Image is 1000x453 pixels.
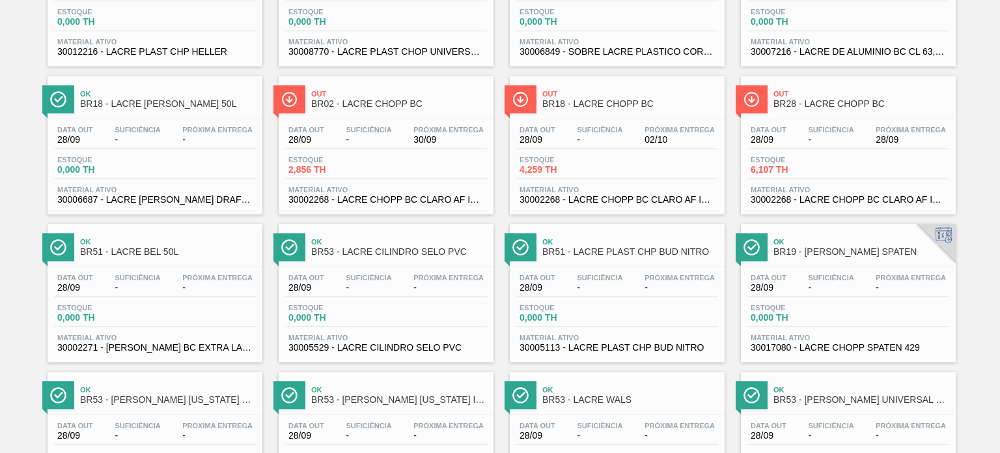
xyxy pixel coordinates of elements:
span: 30002268 - LACRE CHOPP BC CLARO AF IN65 [288,195,484,205]
span: 30002268 - LACRE CHOPP BC CLARO AF IN65 [751,195,946,205]
span: Estoque [288,156,380,164]
span: - [577,135,622,145]
span: 2,856 TH [288,165,380,175]
span: 28/09 [751,431,786,441]
span: 4,259 TH [520,165,611,175]
a: ÍconeOkBR18 - LACRE [PERSON_NAME] 50LData out28/09Suficiência-Próxima Entrega-Estoque0,000 THMate... [38,66,269,214]
span: Material ativo [751,38,946,46]
span: - [808,283,854,293]
span: Out [311,90,487,98]
span: BR53 - LACRE CILINDRO SELO PVC [311,247,487,257]
span: Ok [80,90,256,98]
span: - [645,283,715,293]
span: Estoque [57,304,148,312]
span: 28/09 [520,283,555,293]
span: Próxima Entrega [182,274,253,282]
span: - [346,135,391,145]
span: Data out [288,274,324,282]
span: Suficiência [346,422,391,430]
span: Suficiência [115,126,160,134]
span: Suficiência [115,422,160,430]
span: Próxima Entrega [876,274,946,282]
img: Ícone [50,239,66,256]
span: Data out [751,274,786,282]
span: Data out [751,422,786,430]
span: BR18 - LACRE CHOPP BUD 50L [80,99,256,109]
span: Estoque [288,304,380,312]
span: 30002268 - LACRE CHOPP BC CLARO AF IN65 [520,195,715,205]
span: - [115,431,160,441]
span: Próxima Entrega [645,126,715,134]
span: 30/09 [413,135,484,145]
span: Data out [57,422,93,430]
span: Próxima Entrega [876,422,946,430]
span: 02/10 [645,135,715,145]
span: Material ativo [57,186,253,194]
span: 28/09 [288,283,324,293]
span: - [876,283,946,293]
span: - [808,431,854,441]
span: 0,000 TH [57,165,148,175]
span: 0,000 TH [57,17,148,27]
span: Estoque [751,8,842,16]
span: Ok [311,238,487,246]
span: BR53 - LACRE CHOPP COLORADO INDICA [311,395,487,405]
span: Suficiência [808,274,854,282]
span: 30005529 - LACRE CILINDRO SELO PVC [288,343,484,353]
span: - [876,431,946,441]
span: Estoque [751,156,842,164]
span: - [577,283,622,293]
span: Data out [57,126,93,134]
span: - [413,431,484,441]
span: 0,000 TH [751,17,842,27]
span: 28/09 [520,135,555,145]
span: BR53 - LACRE CHOPP COLORADO CAUIM [80,395,256,405]
span: 0,000 TH [520,313,611,323]
span: Ok [80,238,256,246]
span: - [115,135,160,145]
a: ÍconeOutBR02 - LACRE CHOPP BCData out28/09Suficiência-Próxima Entrega30/09Estoque2,856 THMaterial... [269,66,500,214]
span: - [182,283,253,293]
span: Material ativo [288,186,484,194]
span: 30017080 - LACRE CHOPP SPATEN 429 [751,343,946,353]
span: Próxima Entrega [413,126,484,134]
span: 28/09 [751,283,786,293]
span: 28/09 [751,135,786,145]
span: Data out [751,126,786,134]
span: 30002271 - LACRE CHOPP BC EXTRA LAGER 50L IN65 [57,343,253,353]
span: Material ativo [520,186,715,194]
span: Out [773,90,949,98]
span: 28/09 [57,135,93,145]
span: Estoque [520,304,611,312]
img: Ícone [743,239,760,256]
span: Próxima Entrega [182,422,253,430]
span: 30007216 - LACRE DE ALUMINIO BC CL 63,5MM X 6,7MM [751,47,946,57]
span: 0,000 TH [520,17,611,27]
span: Suficiência [577,274,622,282]
span: - [645,431,715,441]
span: Material ativo [288,334,484,342]
span: Suficiência [577,422,622,430]
span: 28/09 [57,431,93,441]
span: BR51 - LACRE PLAST CHP BUD NITRO [542,247,718,257]
span: Material ativo [520,38,715,46]
a: ÍconeOutBR28 - LACRE CHOPP BCData out28/09Suficiência-Próxima Entrega28/09Estoque6,107 THMaterial... [731,66,962,214]
span: Data out [520,274,555,282]
span: Estoque [520,156,611,164]
span: BR28 - LACRE CHOPP BC [773,99,949,109]
span: Estoque [57,8,148,16]
span: 6,107 TH [751,165,842,175]
span: - [577,431,622,441]
span: 30008770 - LACRE PLAST CHOP UNIVERSAL WALS [288,47,484,57]
span: 0,000 TH [57,313,148,323]
span: Próxima Entrega [413,274,484,282]
span: Estoque [57,156,148,164]
span: Data out [57,274,93,282]
img: Ícone [281,239,298,256]
span: - [808,135,854,145]
span: Ok [311,386,487,394]
img: Ícone [281,91,298,108]
span: Estoque [751,304,842,312]
span: Estoque [288,8,380,16]
span: Material ativo [57,334,253,342]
